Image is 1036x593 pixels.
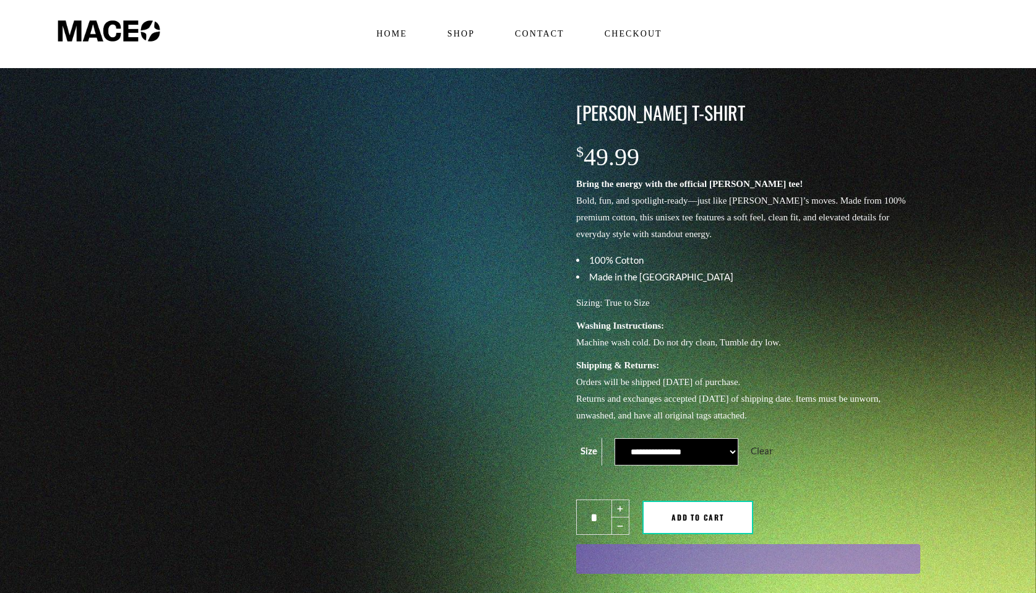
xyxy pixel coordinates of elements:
[576,360,659,370] strong: Shipping & Returns:
[599,24,667,44] span: Checkout
[576,144,584,160] span: $
[576,143,639,171] bdi: 49.99
[576,321,664,331] strong: Washing Instructions:
[576,318,920,351] p: Machine wash cold. Do not dry clean, Tumble dry low.
[576,357,920,424] p: Orders will be shipped [DATE] of purchase. Returns and exchanges accepted [DATE] of shipping date...
[264,350,387,388] img: Maceo Harrison T-Shirt - Image 3
[751,445,773,456] a: Clear options
[442,24,480,44] span: Shop
[576,179,803,189] strong: Bring the energy with the official [PERSON_NAME] tee!
[122,350,246,474] img: Maceo Harrison T-Shirt - Image 2
[371,24,412,44] span: Home
[589,271,733,282] span: Made in the [GEOGRAPHIC_DATA]
[581,445,597,456] label: Size
[122,93,493,332] img: Maceo Harrison T-Shirt
[642,501,753,534] button: Add to cart
[576,298,650,308] span: Sizing: True to Size
[589,254,644,266] span: 100% Cotton
[576,544,920,574] button: WooPay
[576,176,920,243] p: Bold, fun, and spotlight-ready—just like [PERSON_NAME]’s moves. Made from 100% premium cotton, th...
[509,24,569,44] span: Contact
[576,100,920,126] h3: [PERSON_NAME] T-Shirt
